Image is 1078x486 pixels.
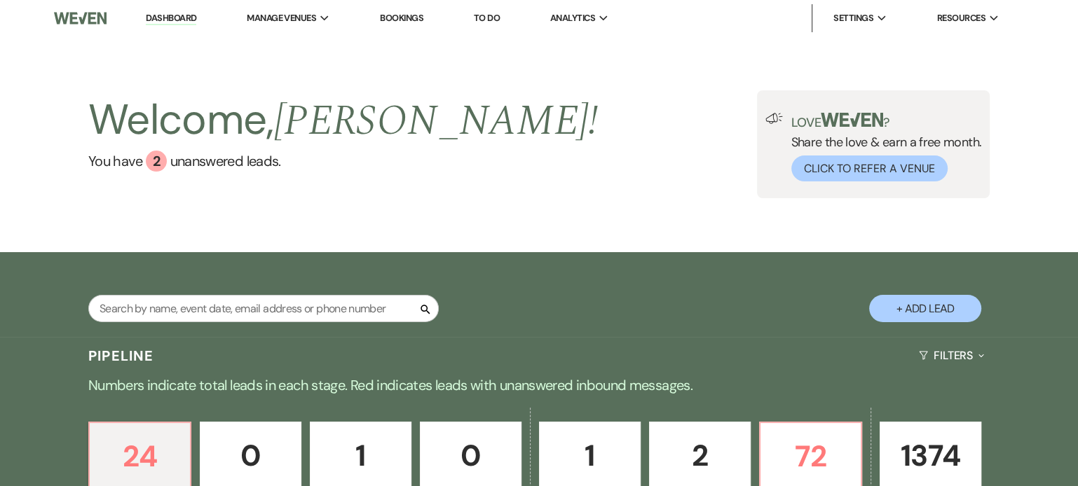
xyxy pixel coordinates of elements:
input: Search by name, event date, email address or phone number [88,295,439,322]
img: loud-speaker-illustration.svg [765,113,783,124]
p: 0 [209,432,292,479]
p: 2 [658,432,742,479]
img: Weven Logo [54,4,107,33]
img: weven-logo-green.svg [821,113,883,127]
p: 0 [429,432,512,479]
h3: Pipeline [88,346,154,366]
p: 1374 [889,432,972,479]
span: [PERSON_NAME] ! [274,89,598,153]
h2: Welcome, [88,90,598,151]
span: Settings [833,11,873,25]
a: To Do [474,12,500,24]
p: Love ? [791,113,982,129]
p: 72 [769,433,852,480]
span: Analytics [550,11,595,25]
a: Dashboard [146,12,196,25]
p: 1 [319,432,402,479]
div: 2 [146,151,167,172]
div: Share the love & earn a free month. [783,113,982,181]
button: Filters [913,337,990,374]
span: Resources [937,11,985,25]
p: Numbers indicate total leads in each stage. Red indicates leads with unanswered inbound messages. [34,374,1044,396]
span: Manage Venues [247,11,316,25]
a: Bookings [380,12,423,24]
button: + Add Lead [869,295,981,322]
a: You have 2 unanswered leads. [88,151,598,172]
button: Click to Refer a Venue [791,155,948,181]
p: 24 [98,433,182,480]
p: 1 [548,432,632,479]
